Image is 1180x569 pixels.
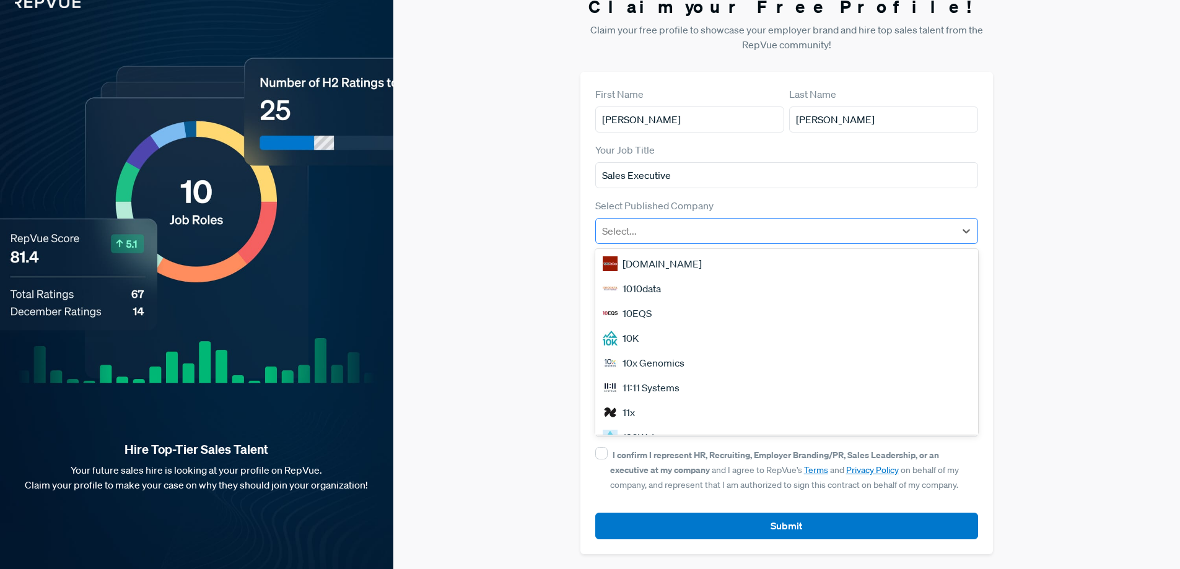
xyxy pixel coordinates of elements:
img: 10K [603,331,618,345]
img: 11x [603,405,618,420]
strong: I confirm I represent HR, Recruiting, Employer Branding/PR, Sales Leadership, or an executive at ... [610,449,939,476]
button: Submit [595,513,979,539]
a: Terms [804,464,828,476]
p: Your future sales hire is looking at your profile on RepVue. Claim your profile to make your case... [20,463,374,492]
img: 120Water [603,430,618,445]
label: Your Job Title [595,142,655,157]
input: Title [595,162,979,188]
p: Claim your free profile to showcase your employer brand and hire top sales talent from the RepVue... [580,22,994,52]
label: Select Published Company [595,198,714,213]
div: 1010data [595,276,979,301]
img: 10x Genomics [603,355,618,370]
div: [DOMAIN_NAME] [595,251,979,276]
div: 10x Genomics [595,350,979,375]
div: 10EQS [595,301,979,326]
span: and I agree to RepVue’s and on behalf of my company, and represent that I am authorized to sign t... [610,450,959,490]
strong: Hire Top-Tier Sales Talent [20,441,374,458]
label: Last Name [789,87,836,102]
label: First Name [595,87,644,102]
img: 10EQS [603,306,618,321]
div: 11x [595,400,979,425]
input: Last Name [789,106,978,132]
input: First Name [595,106,784,132]
img: 1000Bulbs.com [603,256,618,271]
div: 120Water [595,425,979,450]
div: 11:11 Systems [595,375,979,400]
a: Privacy Policy [846,464,899,476]
div: 10K [595,326,979,350]
img: 1010data [603,281,618,296]
img: 11:11 Systems [603,380,618,395]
